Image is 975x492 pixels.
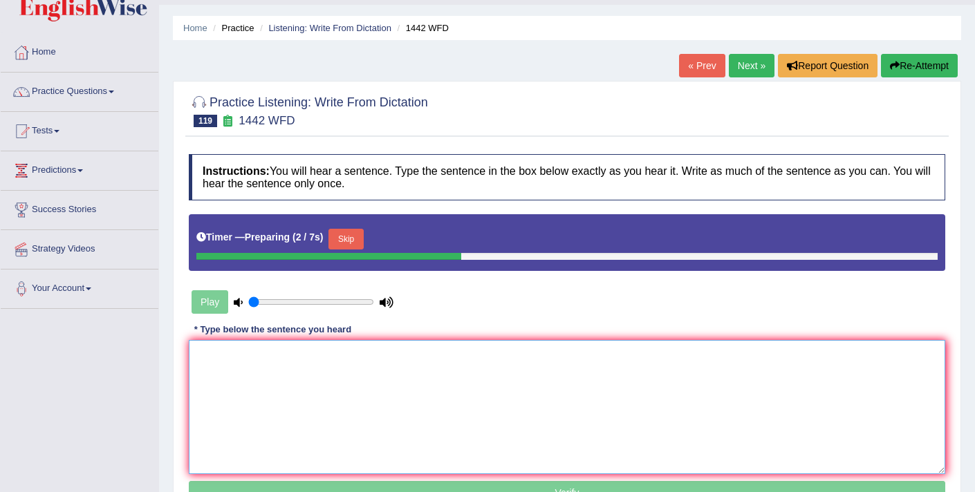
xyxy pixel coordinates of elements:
[189,93,428,127] h2: Practice Listening: Write From Dictation
[292,231,296,243] b: (
[245,231,290,243] b: Preparing
[239,114,295,127] small: 1442 WFD
[1,191,158,225] a: Success Stories
[268,23,391,33] a: Listening: Write From Dictation
[778,54,878,77] button: Report Question
[1,269,158,304] a: Your Account
[679,54,725,77] a: « Prev
[1,73,158,107] a: Practice Questions
[196,232,323,243] h5: Timer —
[394,21,449,35] li: 1442 WFD
[729,54,774,77] a: Next »
[194,115,217,127] span: 119
[1,112,158,146] a: Tests
[203,165,270,177] b: Instructions:
[183,23,207,33] a: Home
[210,21,254,35] li: Practice
[320,231,324,243] b: )
[881,54,958,77] button: Re-Attempt
[328,229,363,249] button: Skip
[189,323,357,336] div: * Type below the sentence you heard
[1,230,158,265] a: Strategy Videos
[189,154,945,200] h4: You will hear a sentence. Type the sentence in the box below exactly as you hear it. Write as muc...
[1,33,158,68] a: Home
[296,231,320,243] b: 2 / 7s
[221,115,235,128] small: Exam occurring question
[1,151,158,186] a: Predictions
